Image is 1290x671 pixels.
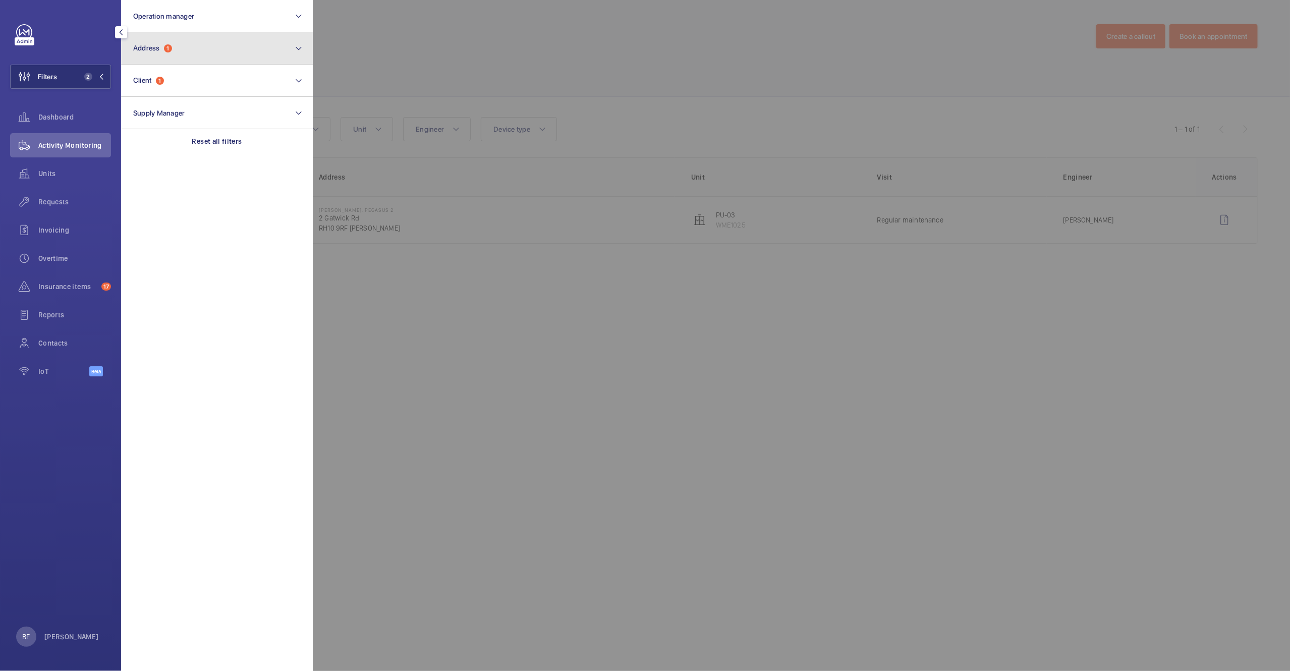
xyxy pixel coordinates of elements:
button: Filters2 [10,65,111,89]
span: Overtime [38,253,111,263]
span: 17 [101,283,111,291]
span: Requests [38,197,111,207]
span: Reports [38,310,111,320]
span: Units [38,169,111,179]
span: IoT [38,366,89,376]
span: Contacts [38,338,111,348]
p: BF [22,632,30,642]
p: [PERSON_NAME] [44,632,99,642]
span: Filters [38,72,57,82]
span: Beta [89,366,103,376]
span: Activity Monitoring [38,140,111,150]
span: Insurance items [38,282,97,292]
span: Dashboard [38,112,111,122]
span: Invoicing [38,225,111,235]
span: 2 [84,73,92,81]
